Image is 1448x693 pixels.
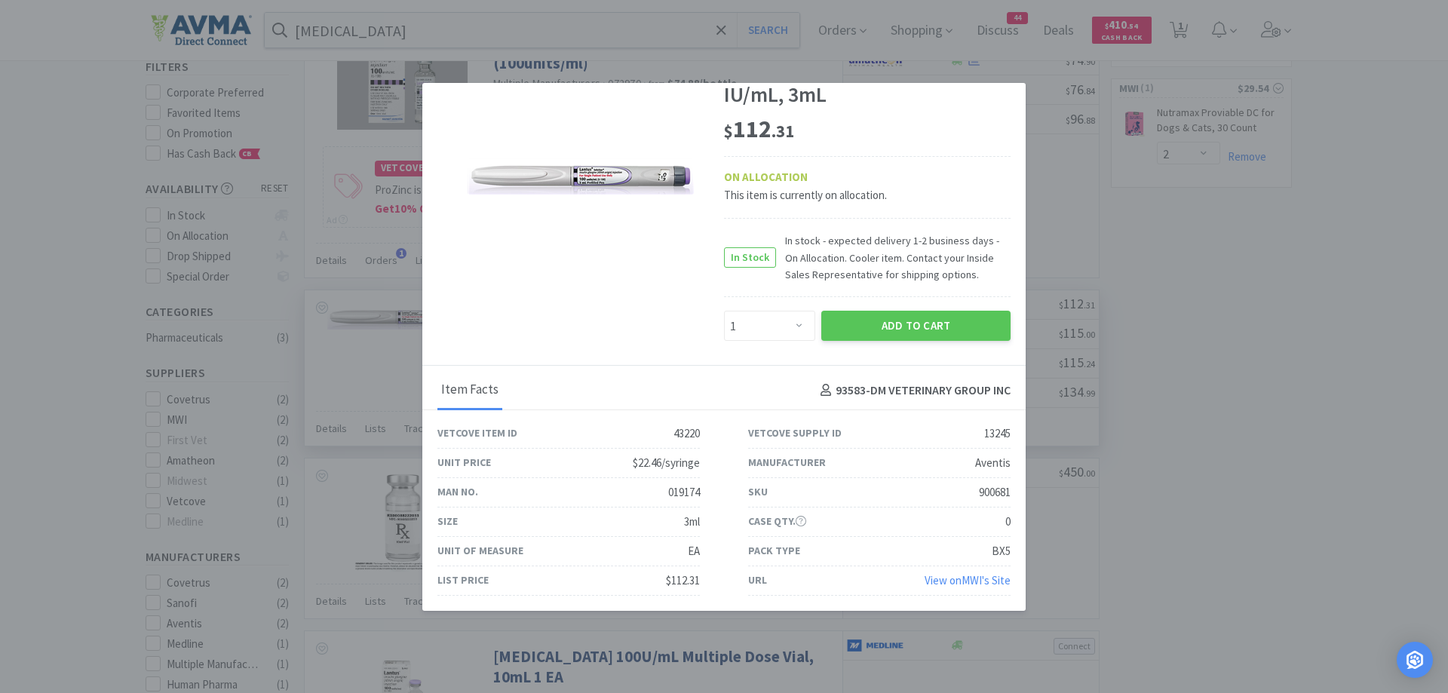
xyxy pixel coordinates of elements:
[673,425,700,443] div: 43220
[992,542,1011,560] div: BX5
[666,572,700,590] div: $112.31
[684,513,700,531] div: 3ml
[821,311,1011,341] button: Add to Cart
[748,513,806,529] div: Case Qty.
[688,542,700,560] div: EA
[984,425,1011,443] div: 13245
[724,170,808,184] strong: ON ALLOCATION
[724,32,1011,108] div: [MEDICAL_DATA] [MEDICAL_DATA] Injection 100 IU/mL, 3mL
[772,121,794,142] span: . 31
[437,454,491,471] div: Unit Price
[437,572,489,588] div: List Price
[437,425,517,441] div: Vetcove Item ID
[668,483,700,501] div: 019174
[975,454,1011,472] div: Aventis
[748,572,767,588] div: URL
[1397,642,1433,678] div: Open Intercom Messenger
[633,454,700,472] div: $22.46/syringe
[437,513,458,529] div: Size
[437,542,523,559] div: Unit of Measure
[468,158,694,195] img: cba40cd9ce784be1abeca1121abd75ff_13245.png
[776,232,1011,283] span: In stock - expected delivery 1-2 business days - On Allocation. Cooler item. Contact your Inside ...
[724,114,794,144] span: 112
[748,454,826,471] div: Manufacturer
[925,573,1011,587] a: View onMWI's Site
[748,425,842,441] div: Vetcove Supply ID
[725,248,775,267] span: In Stock
[437,483,478,500] div: Man No.
[748,542,800,559] div: Pack Type
[724,121,733,142] span: $
[748,483,768,500] div: SKU
[1005,513,1011,531] div: 0
[814,381,1011,400] h4: 93583 - DM VETERINARY GROUP INC
[437,372,502,409] div: Item Facts
[724,188,887,202] span: This item is currently on allocation.
[979,483,1011,501] div: 900681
